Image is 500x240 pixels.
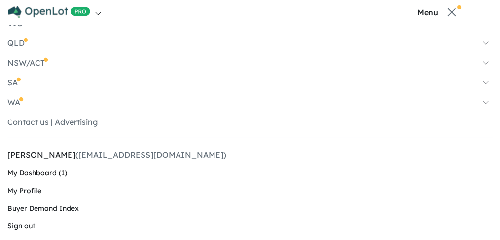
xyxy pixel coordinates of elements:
[376,7,498,17] button: Toggle navigation
[8,6,90,18] img: Openlot PRO Logo White
[7,145,493,164] a: [PERSON_NAME]([EMAIL_ADDRESS][DOMAIN_NAME])
[7,58,493,68] a: NSW/ACT
[7,217,493,235] a: Sign out
[7,186,41,195] span: My Profile
[7,164,493,182] a: My Dashboard (1)
[7,97,493,107] a: WA
[7,78,493,87] a: SA
[75,150,226,160] span: ([EMAIL_ADDRESS][DOMAIN_NAME])
[7,182,493,200] a: My Profile
[7,200,493,218] a: Buyer Demand Index
[7,38,493,48] a: QLD
[7,117,493,127] a: Contact us | Advertising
